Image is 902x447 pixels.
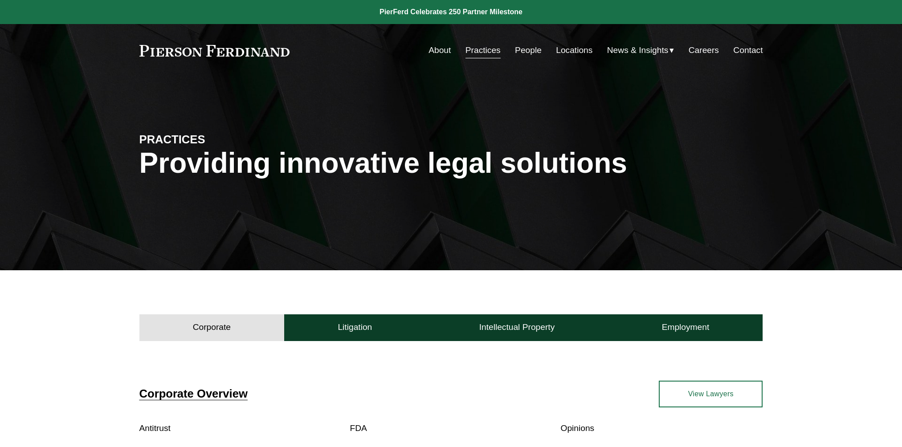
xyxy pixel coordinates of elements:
a: Practices [465,42,501,59]
a: Careers [689,42,719,59]
a: Locations [556,42,592,59]
h4: PRACTICES [139,132,295,146]
a: FDA [350,423,367,433]
h4: Employment [662,322,710,333]
h4: Litigation [338,322,372,333]
a: View Lawyers [659,381,763,407]
a: Corporate Overview [139,387,248,400]
h4: Corporate [193,322,231,333]
a: People [515,42,542,59]
a: Contact [733,42,763,59]
a: folder dropdown [607,42,674,59]
h1: Providing innovative legal solutions [139,147,763,179]
a: Opinions [560,423,594,433]
a: Antitrust [139,423,171,433]
h4: Intellectual Property [479,322,555,333]
span: News & Insights [607,43,669,58]
a: About [429,42,451,59]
